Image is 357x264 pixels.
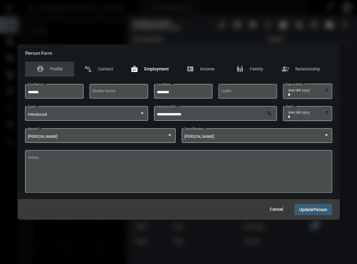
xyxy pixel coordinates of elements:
mat-icon: badge [131,65,138,73]
mat-icon: family_restroom [236,65,244,73]
span: Employment [144,66,169,71]
span: Update [299,207,313,212]
span: Profile [50,66,63,71]
span: Introduced [28,112,47,117]
h2: Person Form [25,50,52,56]
span: Family [250,66,263,71]
span: [PERSON_NAME] [28,134,57,139]
span: [PERSON_NAME] [184,134,214,139]
span: Relationship [295,66,320,71]
span: Contact [98,66,113,71]
button: Cancel [265,204,288,215]
mat-icon: account_circle [37,65,44,73]
mat-icon: price_change [187,65,194,73]
span: Person [313,207,327,212]
mat-icon: connect_without_contact [84,65,92,73]
mat-icon: group_add [282,65,289,73]
button: UpdatePerson [294,204,332,215]
mat-icon: search [266,110,274,118]
span: Income [200,66,215,71]
span: Cancel [270,207,283,212]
